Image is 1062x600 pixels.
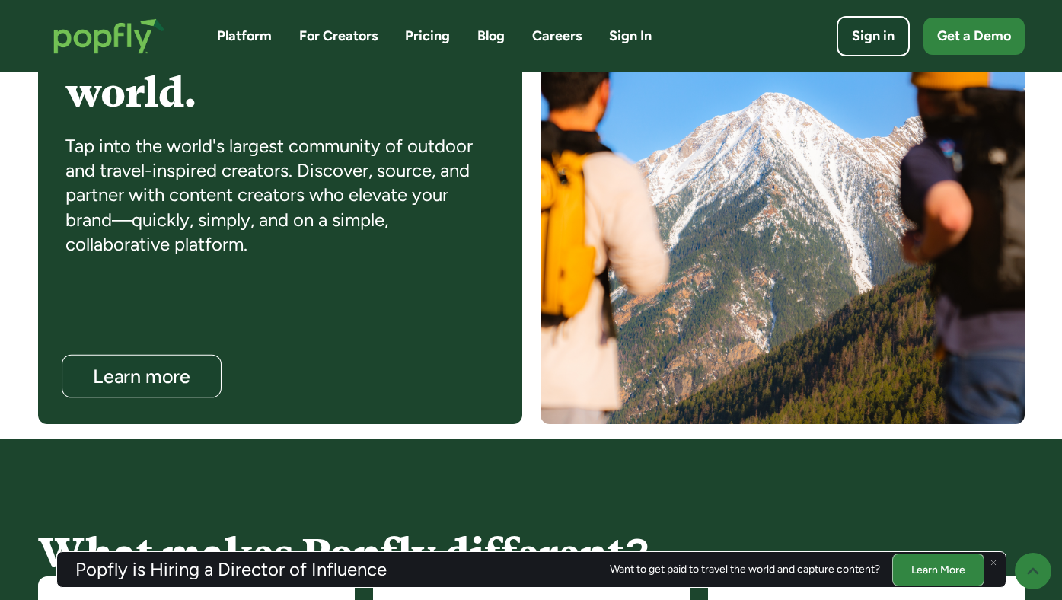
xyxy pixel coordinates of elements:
a: Learn More [892,553,984,586]
a: Learn more [62,355,222,398]
a: Careers [532,27,582,46]
h2: What makes Popfly different? [38,531,1025,576]
a: Platform [217,27,272,46]
div: Learn more [76,367,206,387]
a: Blog [477,27,505,46]
a: For Creators [299,27,378,46]
a: Pricing [405,27,450,46]
div: Tap into the world's largest community of outdoor and travel-inspired creators. Discover, source,... [65,134,495,257]
div: Get a Demo [937,27,1011,46]
div: Want to get paid to travel the world and capture content? [610,563,880,576]
a: home [38,3,180,69]
a: Sign in [837,16,910,56]
h3: Popfly is Hiring a Director of Influence [75,560,387,579]
div: Sign in [852,27,895,46]
a: Get a Demo [923,18,1025,55]
a: Sign In [609,27,652,46]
